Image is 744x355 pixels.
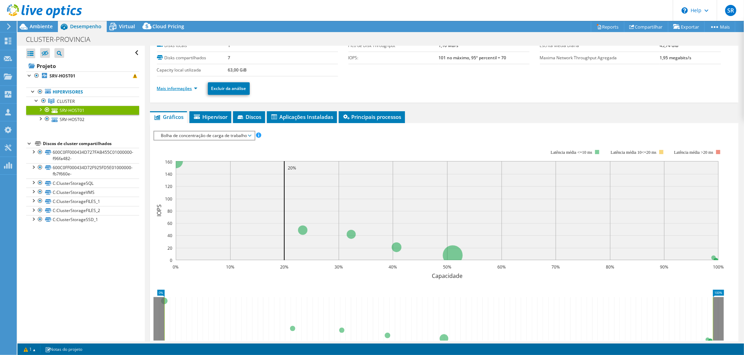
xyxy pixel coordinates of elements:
span: Ambiente [30,23,53,30]
text: 40 [167,233,172,239]
text: 20% [280,264,288,270]
a: SRV-HOST01 [26,71,139,81]
a: Compartilhar [624,21,668,32]
span: Gráficos [153,113,183,120]
b: 7 [228,55,230,61]
a: C:ClusterStorageFILES_1 [26,197,139,206]
b: 1 [228,43,230,48]
span: CLUSTER [57,98,75,104]
span: SR [725,5,736,16]
text: Capacidade [432,272,463,280]
a: CLUSTER [26,97,139,106]
a: Reports [591,21,624,32]
span: Discos [236,113,262,120]
b: 1,95 megabits/s [660,55,691,61]
text: 90% [660,264,668,270]
text: 160 [165,159,172,165]
b: 1,10 MB/s [438,43,458,48]
text: Latência média >20 ms [674,150,713,155]
text: 60 [167,220,172,226]
text: 50% [443,264,451,270]
text: 80 [167,208,172,214]
text: 100 [165,196,172,202]
text: 0 [170,257,172,263]
label: Escrita Média Diária [540,42,660,49]
text: 20 [167,245,172,251]
div: Discos de cluster compartilhados [43,139,139,148]
text: 80% [606,264,614,270]
a: C:ClusterStorageFILES_2 [26,206,139,215]
text: 100% [713,264,724,270]
b: 45,74 GiB [660,43,678,48]
b: 101 no máximo, 95º percentil = 70 [438,55,506,61]
label: Maxima Network Throughput Agregada [540,54,660,61]
span: Principais processos [342,113,401,120]
a: SRV-HOST02 [26,115,139,124]
label: Pico de Disk Throughput [348,42,438,49]
label: Disks locais [157,42,228,49]
span: Cloud Pricing [152,23,184,30]
a: Exportar [668,21,705,32]
text: 120 [165,183,172,189]
a: Notas do projeto [40,345,87,354]
text: IOPS [155,204,163,217]
a: C:ClusterStorageSQL [26,179,139,188]
text: 60% [497,264,506,270]
a: SRV-HOST01 [26,106,139,115]
h1: CLUSTER-PROVINCIA [23,36,101,43]
span: Virtual [119,23,135,30]
span: Aplicações Instaladas [270,113,333,120]
tspan: Latência média 10<=20 ms [610,150,656,155]
b: SRV-HOST01 [50,73,75,79]
span: Bolha de concentração de carga de trabalho [158,131,251,140]
a: Excluir da análise [208,82,250,95]
text: 10% [226,264,234,270]
a: 600C0FF000434D72F925FD5E01000000-fb7f660e- [26,163,139,179]
text: 30% [335,264,343,270]
a: Projeto [26,60,139,71]
svg: \n [682,7,688,14]
text: 0% [173,264,179,270]
a: Mais [704,21,735,32]
a: 1 [19,345,40,354]
text: 140 [165,171,172,177]
tspan: Latência média <=10 ms [550,150,592,155]
label: Capacity local utilizada [157,67,228,74]
span: Desempenho [70,23,102,30]
label: IOPS: [348,54,438,61]
a: Hipervisores [26,88,139,97]
label: Disks compartilhados [157,54,228,61]
a: C:ClusterStorageSSD_1 [26,215,139,224]
b: 63,00 GiB [228,67,247,73]
span: Hipervisor [193,113,228,120]
a: C:ClusterStorageVMS [26,188,139,197]
text: 70% [551,264,560,270]
text: 40% [389,264,397,270]
text: 20% [288,165,296,171]
a: Mais informações [157,85,197,91]
a: 600C0FF000434D727FAB455C01000000-f96fa482- [26,148,139,163]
